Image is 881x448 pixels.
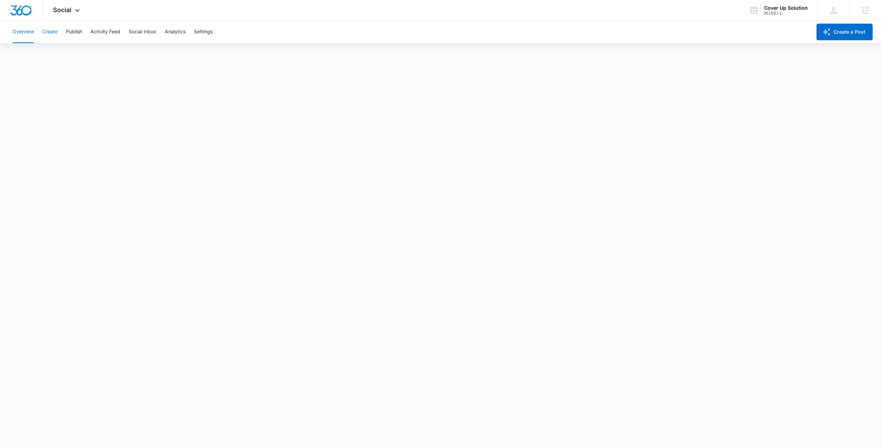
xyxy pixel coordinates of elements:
[764,5,808,11] div: account name
[19,40,24,46] img: tab_domain_overview_orange.svg
[129,21,156,43] button: Social Inbox
[18,18,76,24] div: Domain: [DOMAIN_NAME]
[11,18,17,24] img: website_grey.svg
[66,21,82,43] button: Publish
[91,21,120,43] button: Activity Feed
[12,21,34,43] button: Overview
[53,6,71,14] span: Social
[26,41,62,45] div: Domain Overview
[165,21,186,43] button: Analytics
[42,21,58,43] button: Create
[69,40,75,46] img: tab_keywords_by_traffic_grey.svg
[764,11,808,16] div: account id
[11,11,17,17] img: logo_orange.svg
[816,24,873,40] button: Create a Post
[194,21,213,43] button: Settings
[19,11,34,17] div: v 4.0.25
[77,41,117,45] div: Keywords by Traffic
